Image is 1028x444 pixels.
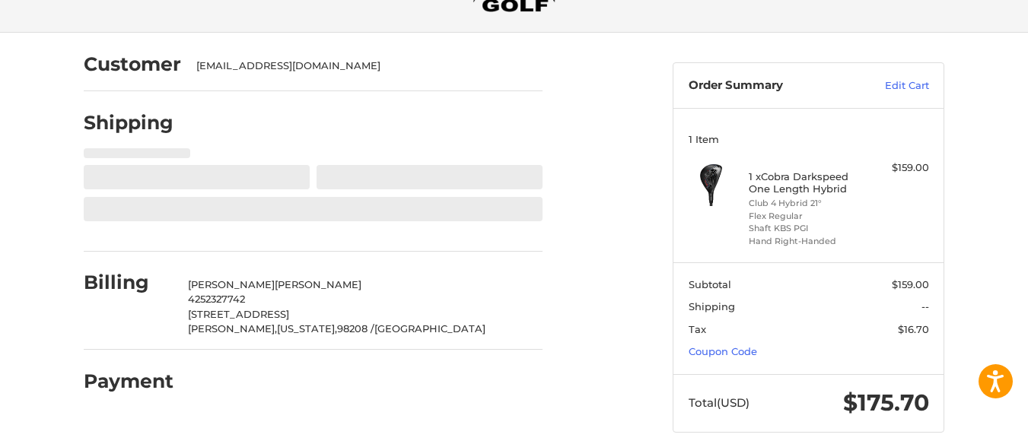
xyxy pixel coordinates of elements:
h2: Billing [84,271,173,294]
span: [PERSON_NAME], [188,322,277,335]
span: -- [921,300,929,312]
h2: Shipping [84,111,173,135]
li: Hand Right-Handed [749,235,865,248]
h3: 1 Item [689,133,929,145]
span: $16.70 [898,323,929,335]
div: [EMAIL_ADDRESS][DOMAIN_NAME] [196,59,528,74]
h2: Payment [84,369,173,393]
span: Total (USD) [689,395,750,410]
li: Club 4 Hybrid 21° [749,197,865,210]
h4: 1 x Cobra Darkspeed One Length Hybrid [749,170,865,195]
h2: Customer [84,52,181,76]
a: Edit Cart [852,78,929,94]
iframe: Google Customer Reviews [902,403,1028,444]
span: [PERSON_NAME] [275,278,361,290]
div: $159.00 [869,160,929,176]
span: 98208 / [337,322,374,335]
span: [GEOGRAPHIC_DATA] [374,322,485,335]
span: 4252327742 [188,293,245,305]
span: $175.70 [843,388,929,417]
li: Flex Regular [749,210,865,223]
span: [US_STATE], [277,322,337,335]
span: [PERSON_NAME] [188,278,275,290]
span: $159.00 [892,278,929,290]
span: Tax [689,323,706,335]
a: Coupon Code [689,345,757,357]
span: [STREET_ADDRESS] [188,308,289,320]
h3: Order Summary [689,78,852,94]
span: Shipping [689,300,735,312]
span: Subtotal [689,278,731,290]
li: Shaft KBS PGI [749,222,865,235]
